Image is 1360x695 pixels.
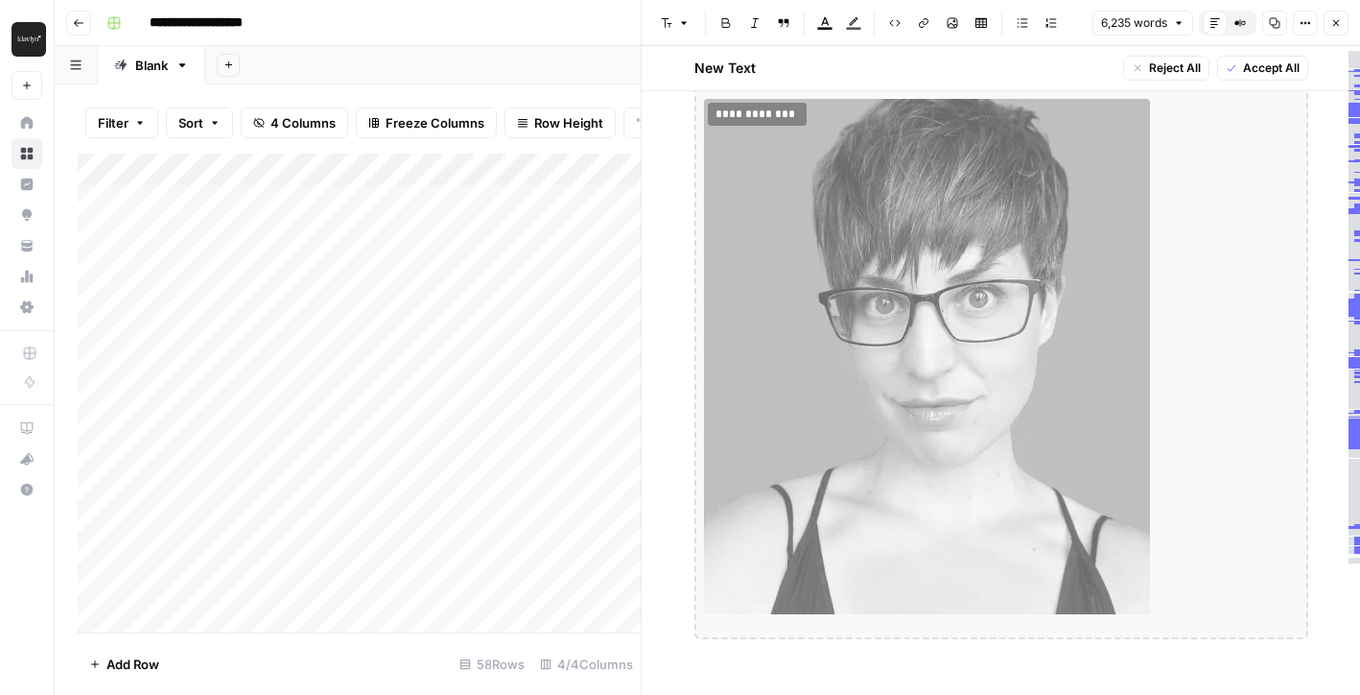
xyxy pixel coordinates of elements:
button: Help + Support [12,474,42,505]
span: Add Row [106,655,159,674]
h2: New Text [694,59,756,78]
button: 4 Columns [241,108,348,138]
button: Sort [166,108,233,138]
div: Blank [135,56,168,75]
a: Opportunities [12,200,42,230]
button: Accept All [1217,56,1308,81]
a: AirOps Academy [12,413,42,443]
span: Freeze Columns [386,113,484,132]
button: Reject All [1123,56,1209,81]
span: Sort [178,113,203,132]
span: Accept All [1243,60,1300,77]
button: 6,235 words [1092,11,1193,36]
button: Add Row [78,649,171,680]
div: What's new? [12,444,41,473]
div: 4/4 Columns [532,649,641,680]
span: Filter [98,113,129,132]
a: Browse [12,138,42,169]
a: Blank [98,46,205,84]
button: Freeze Columns [356,108,497,138]
div: 58 Rows [452,649,532,680]
button: Row Height [504,108,616,138]
button: Filter [85,108,158,138]
span: 4 Columns [270,113,336,132]
button: What's new? [12,443,42,474]
a: Settings [12,292,42,323]
img: Klaviyo Logo [12,22,46,57]
button: Workspace: Klaviyo [12,15,42,63]
span: Row Height [534,113,603,132]
a: Home [12,108,42,138]
a: Your Data [12,230,42,261]
a: Usage [12,261,42,292]
span: 6,235 words [1101,14,1167,32]
span: Reject All [1149,60,1201,77]
a: Insights [12,169,42,200]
